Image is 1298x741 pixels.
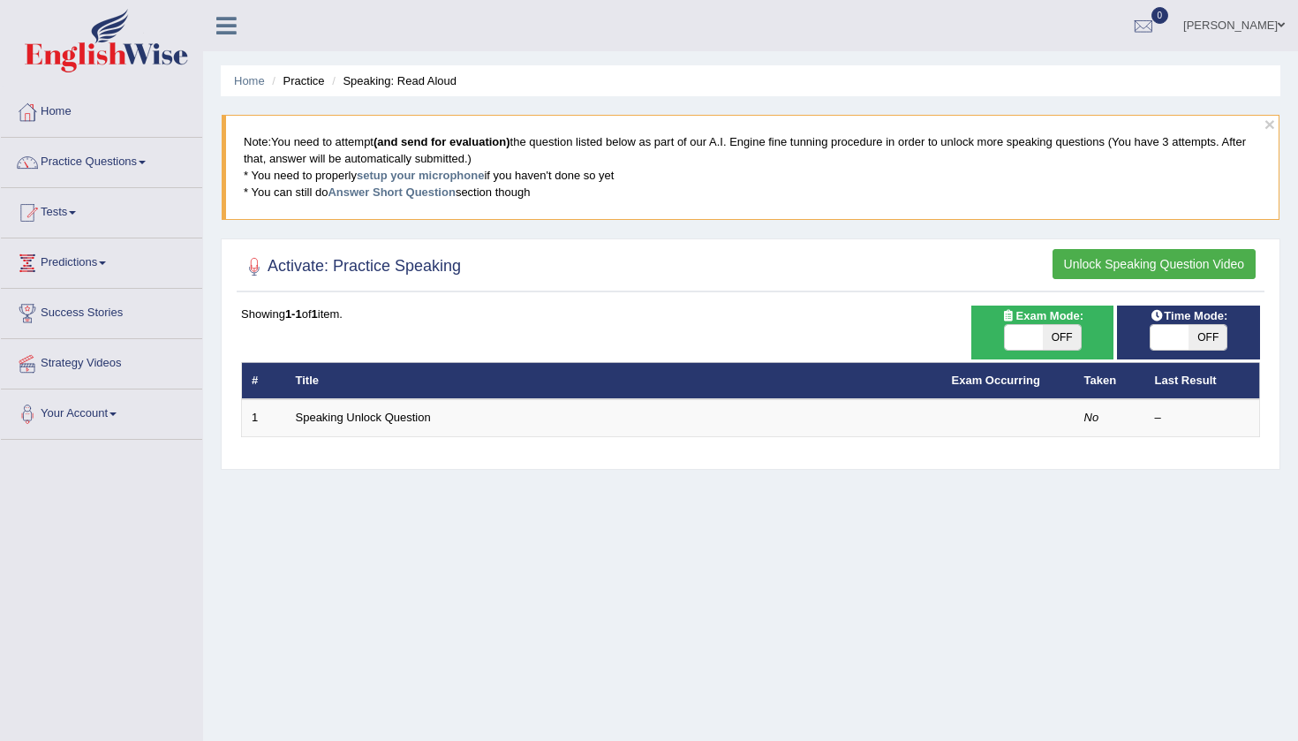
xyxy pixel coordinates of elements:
[952,374,1040,387] a: Exam Occurring
[1145,362,1260,399] th: Last Result
[241,306,1260,322] div: Showing of item.
[244,135,271,148] span: Note:
[1189,325,1226,350] span: OFF
[1084,411,1099,424] em: No
[374,135,510,148] b: (and send for evaluation)
[1,188,202,232] a: Tests
[242,399,286,436] td: 1
[1264,115,1275,133] button: ×
[328,72,457,89] li: Speaking: Read Aloud
[1143,306,1234,325] span: Time Mode:
[1,87,202,132] a: Home
[994,306,1090,325] span: Exam Mode:
[1,389,202,434] a: Your Account
[1053,249,1256,279] button: Unlock Speaking Question Video
[241,253,461,280] h2: Activate: Practice Speaking
[971,306,1114,359] div: Show exams occurring in exams
[1,289,202,333] a: Success Stories
[242,362,286,399] th: #
[1043,325,1081,350] span: OFF
[328,185,455,199] a: Answer Short Question
[286,362,942,399] th: Title
[234,74,265,87] a: Home
[1,138,202,182] a: Practice Questions
[222,115,1279,219] blockquote: You need to attempt the question listed below as part of our A.I. Engine fine tunning procedure i...
[312,307,318,321] b: 1
[1,238,202,283] a: Predictions
[285,307,302,321] b: 1-1
[1,339,202,383] a: Strategy Videos
[357,169,484,182] a: setup your microphone
[1155,410,1250,427] div: –
[268,72,324,89] li: Practice
[1075,362,1145,399] th: Taken
[1151,7,1169,24] span: 0
[296,411,431,424] a: Speaking Unlock Question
